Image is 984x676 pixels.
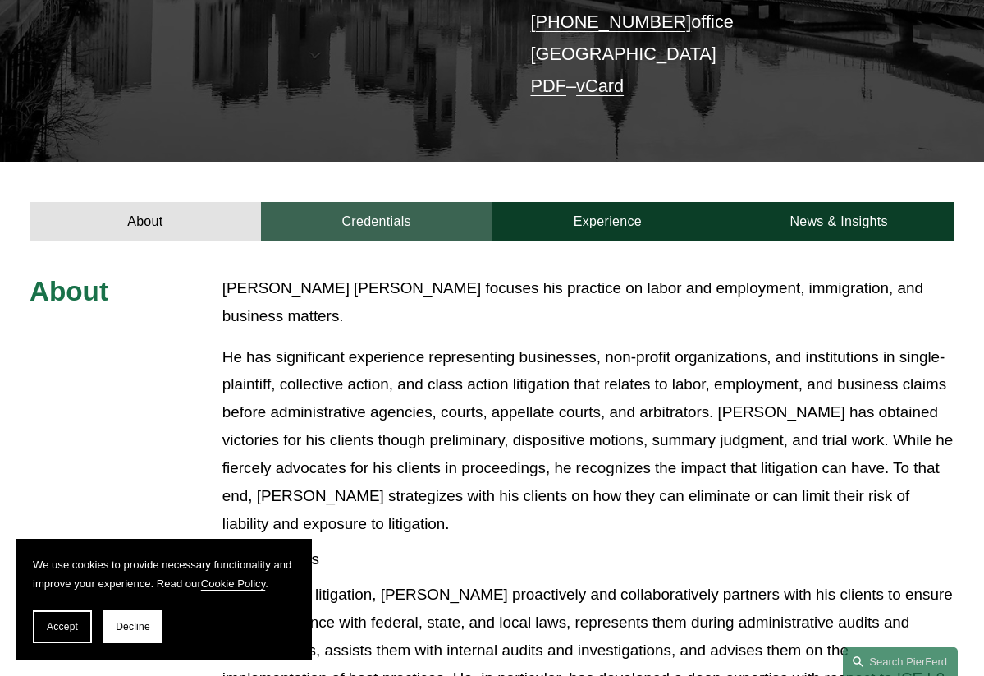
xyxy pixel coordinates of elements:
[530,11,691,32] a: [PHONE_NUMBER]
[723,202,954,241] a: News & Insights
[30,202,261,241] a: About
[492,202,724,241] a: Experience
[103,610,162,643] button: Decline
[30,276,108,306] span: About
[222,538,954,581] button: Read Less
[261,202,492,241] a: Credentials
[576,76,624,96] a: vCard
[201,577,265,590] a: Cookie Policy
[222,274,954,330] p: [PERSON_NAME] [PERSON_NAME] focuses his practice on labor and employment, immigration, and busine...
[530,76,566,96] a: PDF
[116,621,150,632] span: Decline
[843,647,958,676] a: Search this site
[222,343,954,539] p: He has significant experience representing businesses, non-profit organizations, and institutions...
[33,610,92,643] button: Accept
[16,539,312,660] section: Cookie banner
[234,550,954,568] span: Read Less
[33,555,295,594] p: We use cookies to provide necessary functionality and improve your experience. Read our .
[47,621,78,632] span: Accept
